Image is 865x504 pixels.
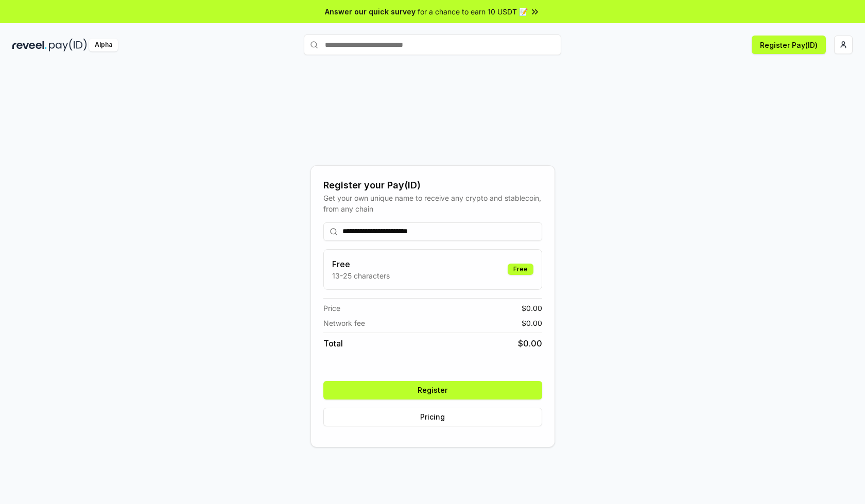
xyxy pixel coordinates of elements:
div: Register your Pay(ID) [323,178,542,193]
span: Total [323,337,343,350]
div: Get your own unique name to receive any crypto and stablecoin, from any chain [323,193,542,214]
span: Network fee [323,318,365,328]
button: Pricing [323,408,542,426]
span: for a chance to earn 10 USDT 📝 [418,6,528,17]
img: reveel_dark [12,39,47,51]
span: Answer our quick survey [325,6,416,17]
h3: Free [332,258,390,270]
div: Free [508,264,533,275]
button: Register [323,381,542,399]
button: Register Pay(ID) [752,36,826,54]
span: $ 0.00 [518,337,542,350]
span: Price [323,303,340,314]
p: 13-25 characters [332,270,390,281]
div: Alpha [89,39,118,51]
span: $ 0.00 [522,303,542,314]
span: $ 0.00 [522,318,542,328]
img: pay_id [49,39,87,51]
